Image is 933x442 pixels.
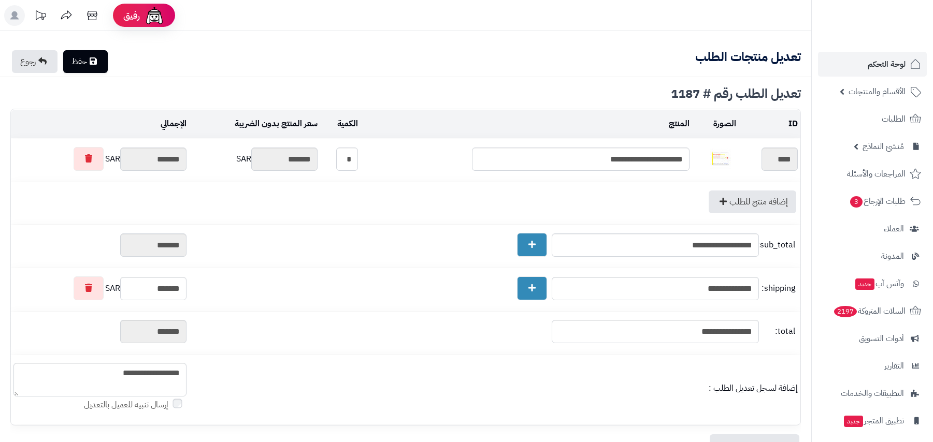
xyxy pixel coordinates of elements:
input: إرسال تنبيه للعميل بالتعديل [173,399,182,408]
span: رفيق [123,9,140,22]
img: ai-face.png [144,5,165,26]
b: تعديل منتجات الطلب [695,48,801,66]
td: سعر المنتج بدون الضريبة [189,110,320,138]
div: SAR [13,276,186,300]
img: 5253110103a5bc8553bc72770da5d5279ad0-40x40.jpg [710,149,731,169]
span: وآتس آب [854,276,904,291]
a: تحديثات المنصة [27,5,53,28]
span: التطبيقات والخدمات [841,386,904,401]
span: shipping: [762,283,795,294]
span: المدونة [881,249,904,263]
td: الكمية [320,110,360,138]
span: المراجعات والأسئلة [847,167,906,181]
span: السلات المتروكة [833,304,906,318]
a: التقارير [818,353,927,378]
a: تطبيق المتجرجديد [818,408,927,433]
span: أدوات التسويق [859,331,904,346]
a: التطبيقات والخدمات [818,381,927,406]
span: العملاء [884,222,904,236]
span: تطبيق المتجر [843,414,904,428]
span: مُنشئ النماذج [863,139,904,154]
span: جديد [844,416,863,427]
a: حفظ [63,50,108,73]
span: جديد [855,278,874,290]
a: إضافة منتج للطلب [709,190,796,213]
span: sub_total: [762,239,795,251]
td: الإجمالي [11,110,189,138]
div: إضافة لسجل تعديل الطلب : [192,382,798,394]
div: SAR [13,147,186,171]
span: 3 [850,196,863,208]
span: التقارير [884,359,904,373]
a: السلات المتروكة2197 [818,299,927,323]
img: logo-2.png [863,29,923,51]
a: الطلبات [818,107,927,131]
td: الصورة [692,110,738,138]
td: المنتج [361,110,693,138]
a: المدونة [818,244,927,269]
td: ID [739,110,800,138]
span: total: [762,326,795,337]
a: العملاء [818,216,927,241]
span: 2197 [834,306,857,317]
span: طلبات الإرجاع [849,194,906,209]
span: الطلبات [882,112,906,126]
span: لوحة التحكم [868,57,906,71]
label: إرسال تنبيه للعميل بالتعديل [84,399,186,411]
span: الأقسام والمنتجات [849,84,906,99]
a: رجوع [12,50,58,73]
div: تعديل الطلب رقم # 1187 [10,87,801,100]
div: SAR [192,148,318,171]
a: طلبات الإرجاع3 [818,189,927,214]
a: المراجعات والأسئلة [818,161,927,186]
a: أدوات التسويق [818,326,927,351]
a: وآتس آبجديد [818,271,927,296]
a: لوحة التحكم [818,52,927,77]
